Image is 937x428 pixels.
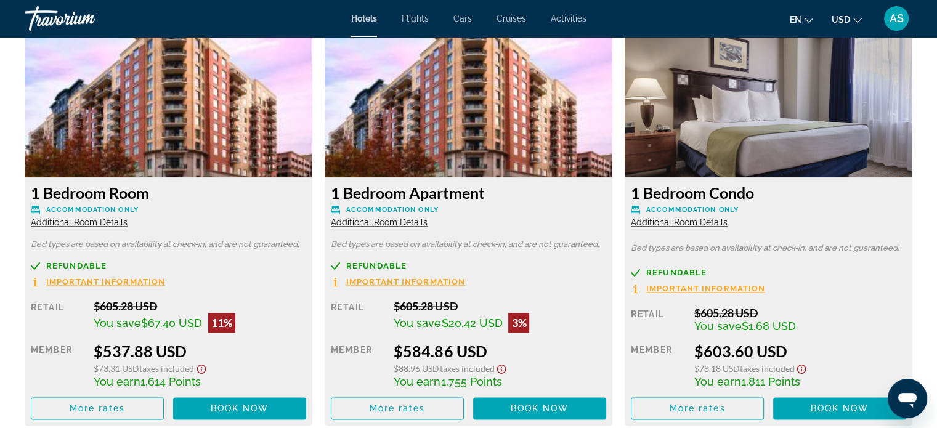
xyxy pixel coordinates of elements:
span: $88.96 USD [394,363,439,374]
div: $584.86 USD [394,342,606,360]
span: Important Information [646,285,765,293]
div: Retail [31,299,84,333]
button: Book now [773,397,906,419]
span: Accommodation Only [46,206,139,214]
span: Taxes included [139,363,194,374]
p: Bed types are based on availability at check-in, and are not guaranteed. [331,240,606,249]
h3: 1 Bedroom Condo [631,184,906,202]
span: Refundable [46,262,107,270]
a: Refundable [331,261,606,270]
button: Important Information [31,277,165,287]
img: f25ab3d8-8c22-4297-806f-4e0eb87b4a11.jpeg [25,23,312,177]
button: Book now [173,397,306,419]
span: AS [890,12,904,25]
h3: 1 Bedroom Apartment [331,184,606,202]
img: 11d429e7-a8c4-44ca-99ec-6b0f74310a60.jpeg [625,23,912,177]
span: $78.18 USD [694,363,739,374]
span: You earn [694,375,740,388]
span: You save [394,317,441,329]
div: 3% [508,313,529,333]
h3: 1 Bedroom Room [31,184,306,202]
span: Book now [211,403,269,413]
span: Taxes included [439,363,494,374]
button: Important Information [331,277,465,287]
button: More rates [331,397,464,419]
button: Change currency [832,10,862,28]
span: More rates [370,403,426,413]
a: Hotels [351,14,377,23]
span: Accommodation Only [346,206,439,214]
span: USD [832,15,850,25]
div: $605.28 USD [94,299,306,313]
div: 11% [208,313,235,333]
button: User Menu [880,6,912,31]
span: You earn [94,375,140,388]
button: Book now [473,397,606,419]
iframe: Button to launch messaging window [888,379,927,418]
span: More rates [70,403,126,413]
span: $67.40 USD [141,317,202,329]
button: More rates [631,397,764,419]
span: Book now [811,403,869,413]
span: More rates [670,403,726,413]
div: Member [31,342,84,388]
a: Refundable [31,261,306,270]
div: Retail [331,299,384,333]
span: Additional Room Details [631,217,728,227]
div: $605.28 USD [394,299,606,313]
span: Important Information [46,278,165,286]
span: 1,811 Points [740,375,800,388]
div: Retail [631,306,684,333]
span: 1,755 Points [440,375,501,388]
span: Additional Room Details [331,217,428,227]
p: Bed types are based on availability at check-in, and are not guaranteed. [631,244,906,252]
div: Member [631,342,684,388]
a: Refundable [631,268,906,277]
span: Taxes included [739,363,794,374]
span: Refundable [646,269,707,277]
span: You earn [394,375,440,388]
a: Travorium [25,2,148,34]
div: $605.28 USD [694,306,906,320]
span: $20.42 USD [441,317,502,329]
p: Bed types are based on availability at check-in, and are not guaranteed. [31,240,306,249]
div: $603.60 USD [694,342,906,360]
a: Flights [402,14,429,23]
span: Book now [511,403,569,413]
button: Important Information [631,283,765,294]
span: Important Information [346,278,465,286]
span: $1.68 USD [741,320,795,333]
a: Cars [453,14,472,23]
button: Show Taxes and Fees disclaimer [794,360,809,374]
button: Show Taxes and Fees disclaimer [494,360,509,374]
img: f25ab3d8-8c22-4297-806f-4e0eb87b4a11.jpeg [325,23,612,177]
div: Member [331,342,384,388]
span: en [790,15,801,25]
span: Refundable [346,262,407,270]
a: Cruises [497,14,526,23]
a: Activities [551,14,586,23]
span: 1,614 Points [140,375,201,388]
span: You save [694,320,741,333]
span: Accommodation Only [646,206,739,214]
button: More rates [31,397,164,419]
span: $73.31 USD [94,363,139,374]
div: $537.88 USD [94,342,306,360]
span: You save [94,317,141,329]
button: Change language [790,10,813,28]
button: Show Taxes and Fees disclaimer [194,360,209,374]
span: Additional Room Details [31,217,128,227]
